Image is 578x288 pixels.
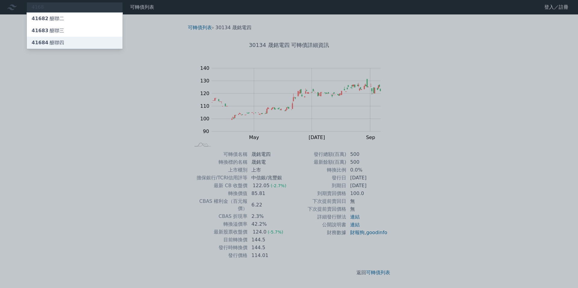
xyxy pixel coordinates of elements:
[32,16,48,21] span: 41682
[32,27,64,34] div: 醣聯三
[27,13,123,25] a: 41682醣聯二
[32,28,48,33] span: 41683
[32,39,64,46] div: 醣聯四
[27,37,123,49] a: 41684醣聯四
[27,25,123,37] a: 41683醣聯三
[32,15,64,22] div: 醣聯二
[32,40,48,45] span: 41684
